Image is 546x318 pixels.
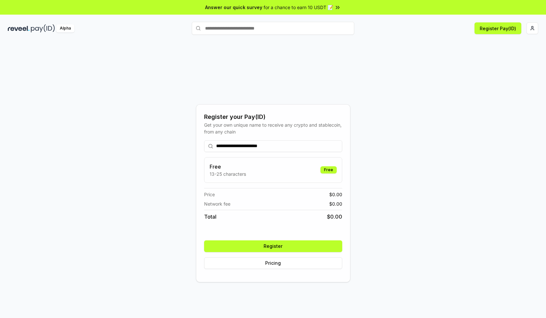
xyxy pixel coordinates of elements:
div: Alpha [56,24,74,32]
img: pay_id [31,24,55,32]
button: Register [204,240,342,252]
div: Register your Pay(ID) [204,112,342,121]
span: for a chance to earn 10 USDT 📝 [264,4,333,11]
div: Get your own unique name to receive any crypto and stablecoin, from any chain [204,121,342,135]
span: Price [204,191,215,198]
h3: Free [210,163,246,171]
button: Pricing [204,257,342,269]
span: Total [204,213,216,221]
img: reveel_dark [8,24,30,32]
span: $ 0.00 [329,191,342,198]
span: $ 0.00 [327,213,342,221]
span: Answer our quick survey [205,4,262,11]
div: Free [320,166,337,173]
p: 13-25 characters [210,171,246,177]
span: $ 0.00 [329,200,342,207]
span: Network fee [204,200,230,207]
button: Register Pay(ID) [474,22,521,34]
